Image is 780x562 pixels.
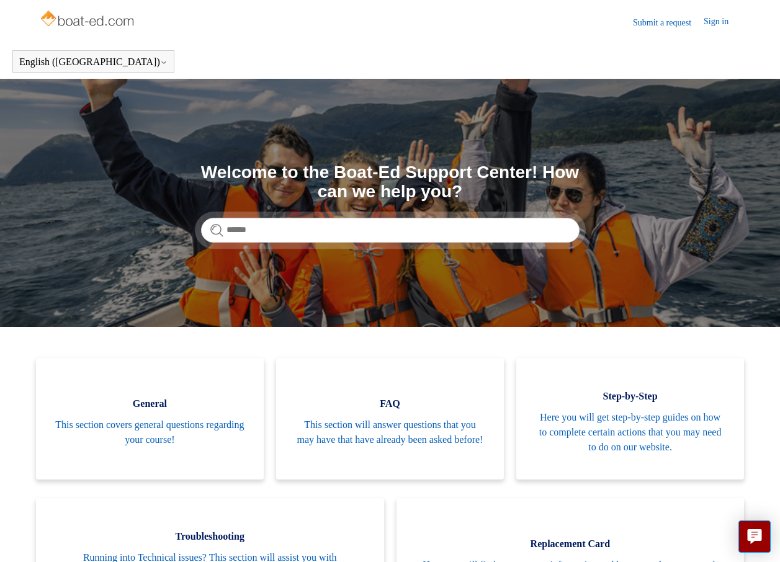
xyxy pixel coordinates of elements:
[201,218,580,243] input: Search
[55,529,365,544] span: Troubleshooting
[516,358,744,479] a: Step-by-Step Here you will get step-by-step guides on how to complete certain actions that you ma...
[19,56,168,68] button: English ([GEOGRAPHIC_DATA])
[55,417,245,447] span: This section covers general questions regarding your course!
[633,16,704,29] a: Submit a request
[276,358,504,479] a: FAQ This section will answer questions that you may have that have already been asked before!
[415,537,726,551] span: Replacement Card
[39,7,138,32] img: Boat-Ed Help Center home page
[36,358,264,479] a: General This section covers general questions regarding your course!
[535,410,725,455] span: Here you will get step-by-step guides on how to complete certain actions that you may need to do ...
[55,396,245,411] span: General
[295,417,485,447] span: This section will answer questions that you may have that have already been asked before!
[535,389,725,404] span: Step-by-Step
[295,396,485,411] span: FAQ
[201,163,580,202] h1: Welcome to the Boat-Ed Support Center! How can we help you?
[704,15,741,30] a: Sign in
[738,520,771,553] button: Live chat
